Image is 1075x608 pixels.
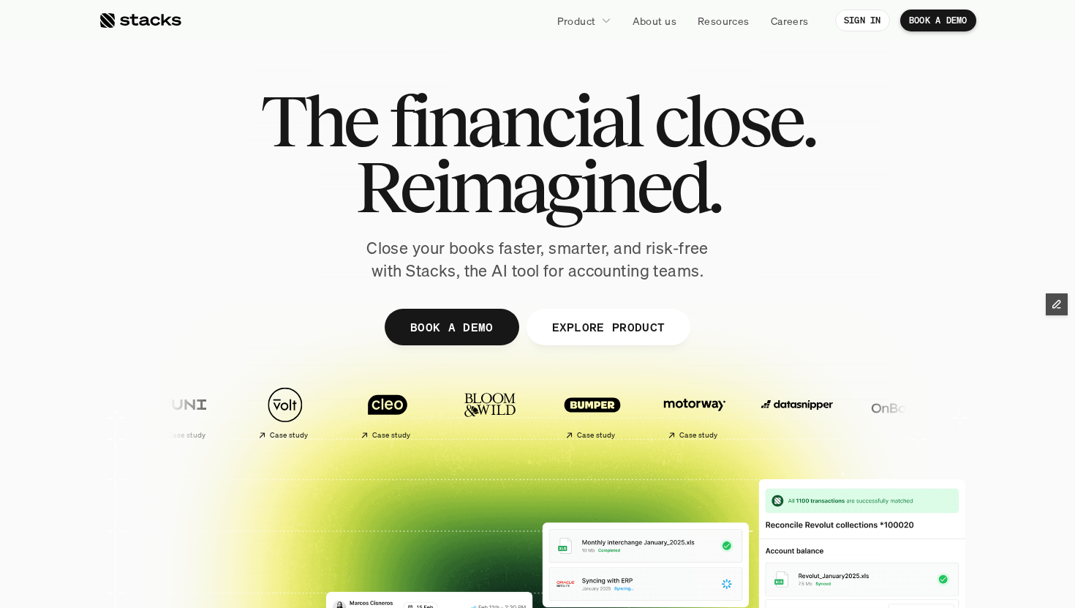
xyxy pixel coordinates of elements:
h2: Case study [372,431,411,440]
p: BOOK A DEMO [909,15,967,26]
p: SIGN IN [844,15,881,26]
span: The [260,88,377,154]
a: EXPLORE PRODUCT [526,309,690,345]
p: Close your books faster, smarter, and risk-free with Stacks, the AI tool for accounting teams. [355,237,720,282]
a: Resources [689,7,758,34]
a: Case study [647,379,742,446]
p: Careers [771,13,809,29]
a: Case study [135,379,230,446]
p: BOOK A DEMO [410,316,494,337]
a: Careers [762,7,818,34]
p: Resources [698,13,750,29]
h2: Case study [270,431,309,440]
a: Case study [238,379,333,446]
h2: Case study [577,431,616,440]
span: Reimagined. [355,154,720,219]
p: EXPLORE PRODUCT [551,316,665,337]
a: Case study [545,379,640,446]
a: BOOK A DEMO [385,309,519,345]
a: About us [624,7,685,34]
p: Product [557,13,596,29]
a: BOOK A DEMO [900,10,976,31]
button: Edit Framer Content [1046,293,1068,315]
span: financial [389,88,641,154]
a: Case study [340,379,435,446]
span: close. [654,88,815,154]
a: SIGN IN [835,10,890,31]
h2: Case study [679,431,718,440]
h2: Case study [167,431,206,440]
p: About us [633,13,676,29]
